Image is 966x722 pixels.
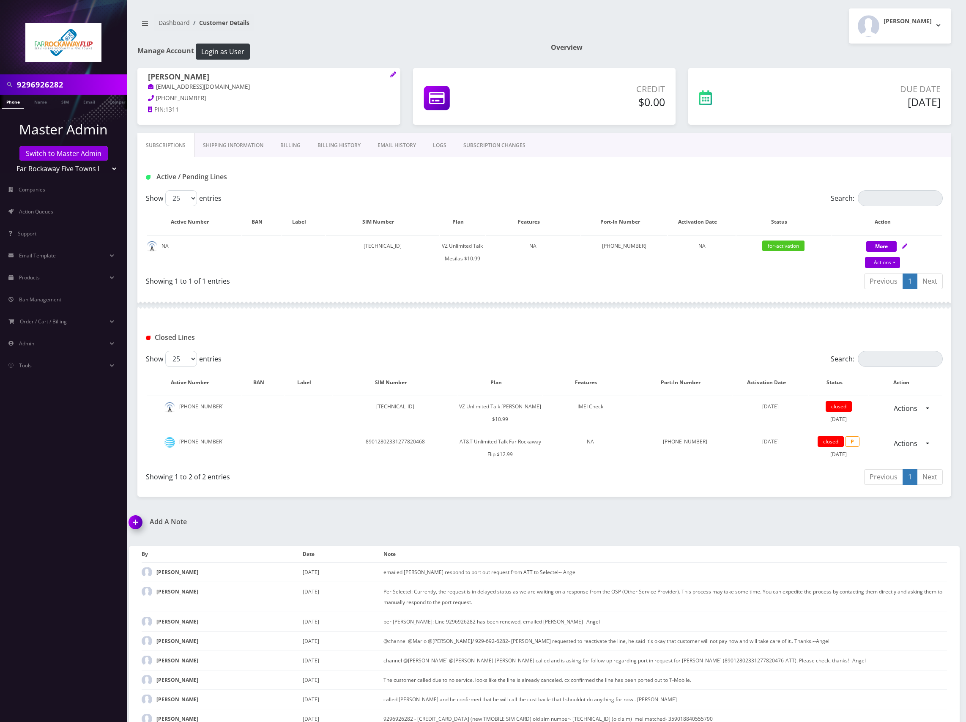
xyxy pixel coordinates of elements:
[917,469,943,485] a: Next
[147,431,241,465] td: [PHONE_NUMBER]
[25,23,101,62] img: Far Rockaway Five Towns Flip
[784,83,941,96] p: Due Date
[333,431,457,465] td: 89012802331277820468
[303,562,383,582] td: [DATE]
[369,133,424,158] a: EMAIL HISTORY
[165,190,197,206] select: Showentries
[529,96,665,108] h5: $0.00
[638,431,732,465] td: [PHONE_NUMBER]
[156,637,198,645] strong: [PERSON_NAME]
[333,396,457,430] td: [TECHNICAL_ID]
[869,370,942,395] th: Action : activate to sort column ascending
[458,431,542,465] td: AT&T Unlimited Talk Far Rockaway Flip $12.99
[146,173,403,181] h1: Active / Pending Lines
[303,612,383,631] td: [DATE]
[326,235,439,269] td: [TECHNICAL_ID]
[383,546,947,562] th: Note
[194,133,272,158] a: Shipping Information
[142,546,303,562] th: By
[79,95,99,108] a: Email
[129,518,538,526] a: Add A Note
[19,252,56,259] span: Email Template
[282,210,325,234] th: Label: activate to sort column ascending
[486,210,580,234] th: Features: activate to sort column ascending
[424,133,455,158] a: LOGS
[196,44,250,60] button: Login as User
[733,370,808,395] th: Activation Date: activate to sort column ascending
[455,133,534,158] a: SUBSCRIPTION CHANGES
[865,257,900,268] a: Actions
[303,689,383,709] td: [DATE]
[858,351,943,367] input: Search:
[137,14,538,38] nav: breadcrumb
[543,400,638,413] div: IMEI Check
[146,468,538,482] div: Showing 1 to 2 of 2 entries
[156,618,198,625] strong: [PERSON_NAME]
[383,631,947,651] td: @channel @Mario @[PERSON_NAME]/ 929-692-6282- [PERSON_NAME] requested to reactivate the line, he ...
[864,273,903,289] a: Previous
[668,210,735,234] th: Activation Date: activate to sort column ascending
[137,133,194,158] a: Subscriptions
[383,689,947,709] td: called [PERSON_NAME] and he confirmed that he will call the cust back- that I shouldnt do anythin...
[858,190,943,206] input: Search:
[156,588,198,595] strong: [PERSON_NAME]
[20,318,67,325] span: Order / Cart / Billing
[19,340,34,347] span: Admin
[146,334,403,342] h1: Closed Lines
[888,400,923,416] a: Actions
[156,696,198,703] strong: [PERSON_NAME]
[581,210,668,234] th: Port-In Number: activate to sort column ascending
[19,274,40,281] span: Products
[440,210,485,234] th: Plan: activate to sort column ascending
[242,370,284,395] th: BAN: activate to sort column ascending
[303,670,383,689] td: [DATE]
[884,18,932,25] h2: [PERSON_NAME]
[18,230,36,237] span: Support
[19,186,45,193] span: Companies
[303,582,383,612] td: [DATE]
[146,175,151,180] img: Active / Pending Lines
[551,44,952,52] h1: Overview
[458,370,542,395] th: Plan: activate to sort column ascending
[156,657,198,664] strong: [PERSON_NAME]
[309,133,369,158] a: Billing History
[809,396,868,430] td: [DATE]
[698,242,706,249] span: NA
[762,403,779,410] span: [DATE]
[903,469,917,485] a: 1
[146,273,538,286] div: Showing 1 to 1 of 1 entries
[148,83,250,91] a: [EMAIL_ADDRESS][DOMAIN_NAME]
[383,670,947,689] td: The customer called due to no service. looks like the line is already canceled. cx confirmed the ...
[784,96,941,108] h5: [DATE]
[383,562,947,582] td: emailed [PERSON_NAME] respond to port out request from ATT to Selectel-- Angel
[736,210,831,234] th: Status: activate to sort column ascending
[147,241,157,252] img: default.png
[194,46,250,55] a: Login as User
[638,370,732,395] th: Port-In Number: activate to sort column ascending
[326,210,439,234] th: SIM Number: activate to sort column ascending
[146,351,222,367] label: Show entries
[866,241,897,252] button: More
[105,95,134,108] a: Company
[147,370,241,395] th: Active Number: activate to sort column descending
[762,241,805,251] span: for-activation
[164,437,175,448] img: at&t.png
[146,336,151,340] img: Closed Lines
[19,146,108,161] button: Switch to Master Admin
[864,469,903,485] a: Previous
[826,401,852,412] span: closed
[147,210,241,234] th: Active Number: activate to sort column ascending
[831,190,943,206] label: Search:
[303,546,383,562] th: Date
[19,296,61,303] span: Ban Management
[440,235,485,269] td: VZ Unlimited Talk Mesilas $10.99
[383,612,947,631] td: per [PERSON_NAME]: Line 9296926282 has been renewed, emailed [PERSON_NAME]--Angel
[156,94,206,102] span: [PHONE_NUMBER]
[156,569,198,576] strong: [PERSON_NAME]
[762,438,779,445] span: [DATE]
[543,431,638,465] td: NA
[383,582,947,612] td: Per Selectel: Currently, the request is in delayed status as we are waiting on a response from th...
[809,370,868,395] th: Status: activate to sort column ascending
[383,651,947,670] td: channel @[PERSON_NAME] @[PERSON_NAME] [PERSON_NAME] called and is asking for follow-up regarding ...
